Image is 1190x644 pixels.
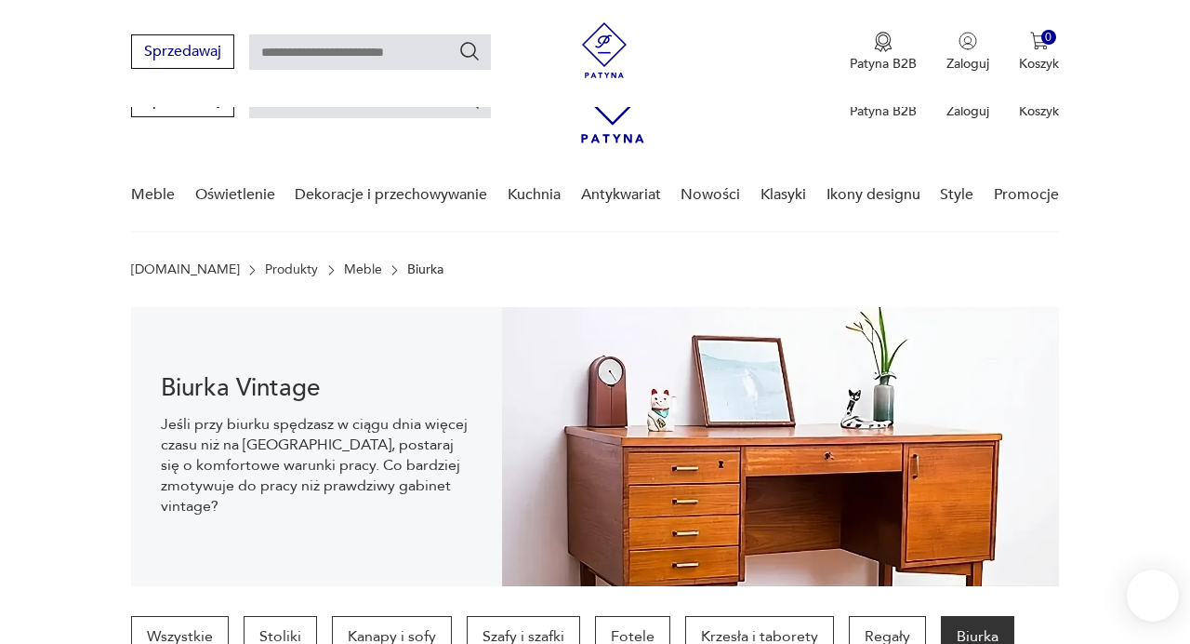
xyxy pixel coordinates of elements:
p: Jeśli przy biurku spędzasz w ciągu dnia więcej czasu niż na [GEOGRAPHIC_DATA], postaraj się o kom... [161,414,472,517]
p: Biurka [407,262,443,277]
a: Produkty [265,262,318,277]
a: [DOMAIN_NAME] [131,262,240,277]
a: Kuchnia [508,159,561,231]
button: Patyna B2B [850,32,917,73]
p: Patyna B2B [850,55,917,73]
p: Koszyk [1019,102,1059,120]
a: Klasyki [760,159,806,231]
p: Patyna B2B [850,102,917,120]
p: Zaloguj [946,55,989,73]
img: Ikonka użytkownika [959,32,977,50]
a: Promocje [994,159,1059,231]
a: Meble [344,262,382,277]
a: Style [940,159,973,231]
button: Zaloguj [946,32,989,73]
iframe: Smartsupp widget button [1127,570,1179,622]
p: Zaloguj [946,102,989,120]
a: Nowości [681,159,740,231]
img: Ikona koszyka [1030,32,1049,50]
a: Meble [131,159,175,231]
img: Ikona medalu [874,32,892,52]
div: 0 [1041,30,1057,46]
h1: Biurka Vintage [161,377,472,399]
a: Sprzedawaj [131,95,234,108]
a: Oświetlenie [195,159,275,231]
a: Antykwariat [581,159,661,231]
img: 217794b411677fc89fd9d93ef6550404.webp [502,307,1059,586]
p: Koszyk [1019,55,1059,73]
button: Sprzedawaj [131,34,234,69]
a: Ikony designu [826,159,920,231]
button: Szukaj [458,40,481,62]
button: 0Koszyk [1019,32,1059,73]
a: Dekoracje i przechowywanie [295,159,487,231]
img: Patyna - sklep z meblami i dekoracjami vintage [576,22,632,78]
a: Sprzedawaj [131,47,234,60]
a: Ikona medaluPatyna B2B [850,32,917,73]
